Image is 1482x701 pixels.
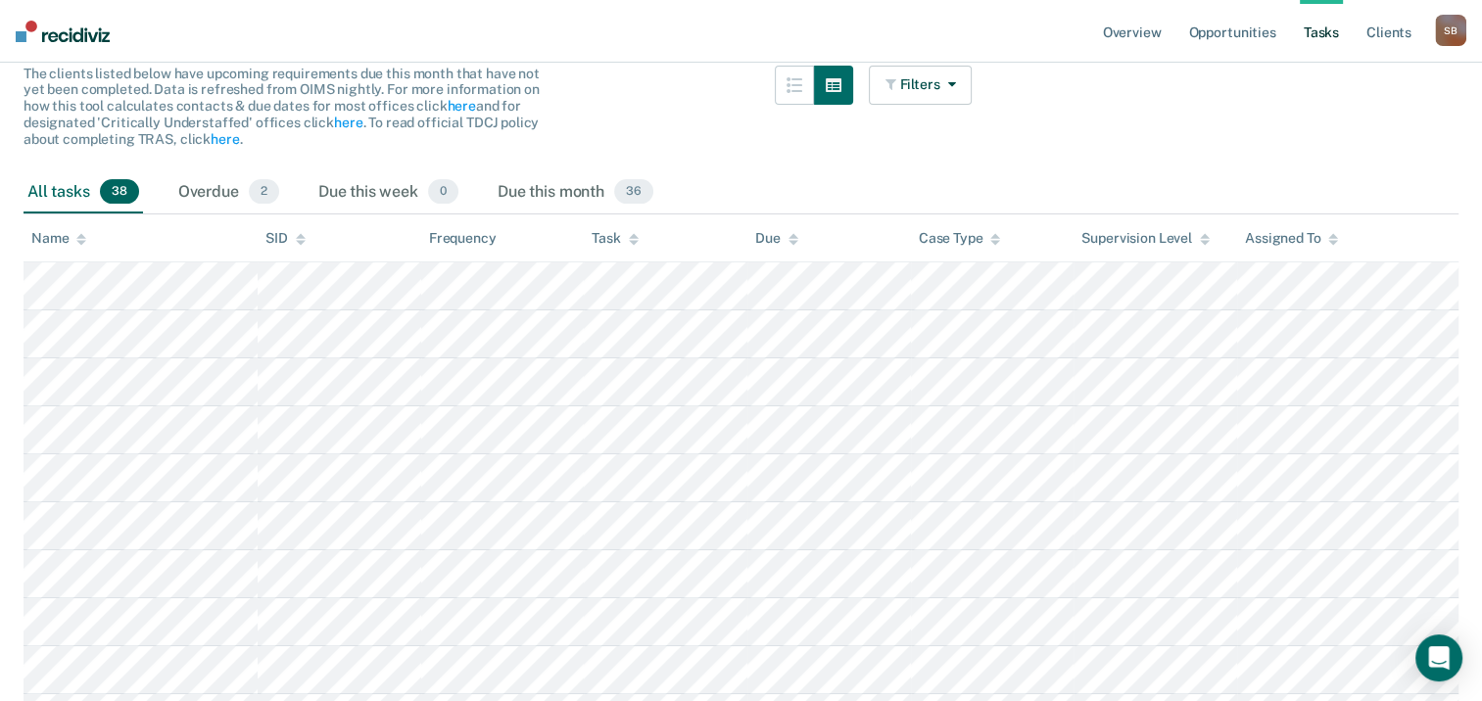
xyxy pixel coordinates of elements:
[314,171,462,214] div: Due this week0
[429,230,497,247] div: Frequency
[1435,15,1466,46] div: S B
[428,179,458,205] span: 0
[494,171,657,214] div: Due this month36
[755,230,798,247] div: Due
[211,131,239,147] a: here
[174,171,283,214] div: Overdue2
[592,230,638,247] div: Task
[869,66,973,105] button: Filters
[1245,230,1338,247] div: Assigned To
[265,230,306,247] div: SID
[100,179,139,205] span: 38
[16,21,110,42] img: Recidiviz
[334,115,362,130] a: here
[1415,634,1462,681] div: Open Intercom Messenger
[447,98,475,114] a: here
[919,230,1001,247] div: Case Type
[31,230,86,247] div: Name
[614,179,653,205] span: 36
[24,66,540,147] span: The clients listed below have upcoming requirements due this month that have not yet been complet...
[1435,15,1466,46] button: SB
[1081,230,1210,247] div: Supervision Level
[249,179,279,205] span: 2
[24,171,143,214] div: All tasks38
